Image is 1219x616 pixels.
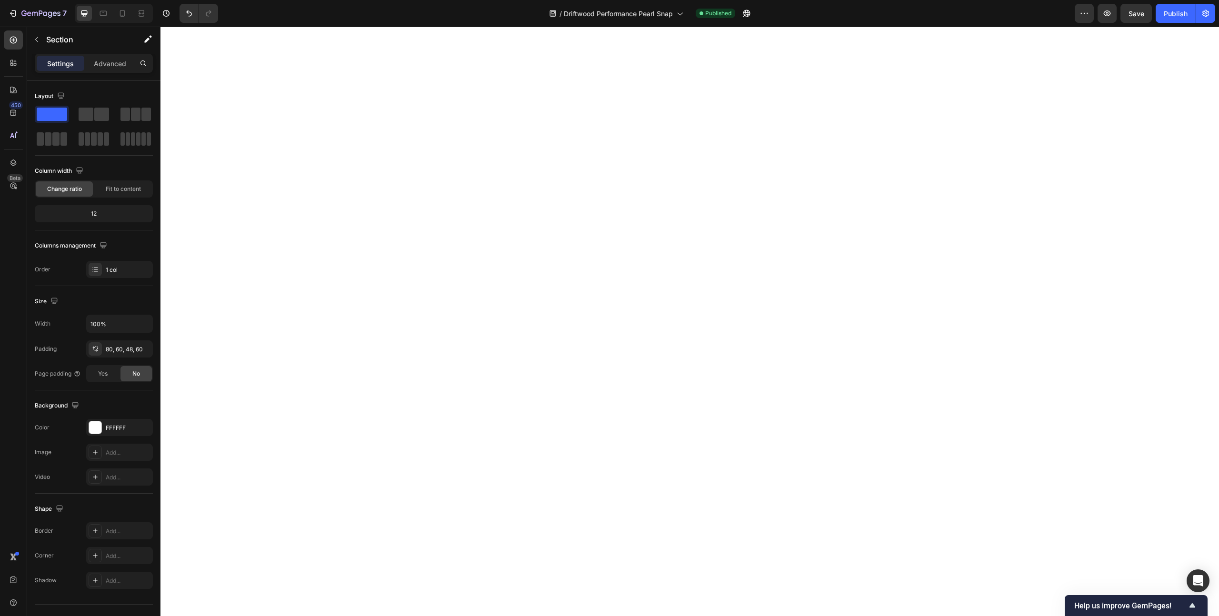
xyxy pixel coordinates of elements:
div: Beta [7,174,23,182]
span: Save [1129,10,1144,18]
div: Border [35,527,53,535]
button: Save [1120,4,1152,23]
div: Add... [106,527,150,536]
p: 7 [62,8,67,19]
div: Shape [35,503,65,516]
div: 80, 60, 48, 60 [106,345,150,354]
div: 12 [37,207,151,220]
div: 450 [9,101,23,109]
button: 7 [4,4,71,23]
p: Section [46,34,124,45]
div: Padding [35,345,57,353]
span: No [132,369,140,378]
div: Video [35,473,50,481]
div: Add... [106,473,150,482]
p: Settings [47,59,74,69]
span: Fit to content [106,185,141,193]
div: Publish [1164,9,1188,19]
div: Corner [35,551,54,560]
div: Color [35,423,50,432]
div: Add... [106,552,150,560]
div: Undo/Redo [180,4,218,23]
div: Add... [106,576,150,585]
span: Yes [98,369,108,378]
button: Show survey - Help us improve GemPages! [1074,600,1198,611]
div: Shadow [35,576,57,585]
iframe: Design area [160,27,1219,616]
span: Change ratio [47,185,82,193]
div: Order [35,265,50,274]
div: Layout [35,90,67,103]
div: Column width [35,165,85,178]
div: Background [35,399,81,412]
button: Publish [1156,4,1196,23]
div: Columns management [35,239,109,252]
div: Open Intercom Messenger [1187,569,1209,592]
div: Page padding [35,369,81,378]
div: 1 col [106,266,150,274]
div: FFFFFF [106,424,150,432]
p: Advanced [94,59,126,69]
input: Auto [87,315,152,332]
span: / [560,9,562,19]
div: Width [35,319,50,328]
div: Size [35,295,60,308]
span: Help us improve GemPages! [1074,601,1187,610]
div: Image [35,448,51,457]
div: Add... [106,448,150,457]
span: Driftwood Performance Pearl Snap [564,9,673,19]
span: Published [705,9,731,18]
